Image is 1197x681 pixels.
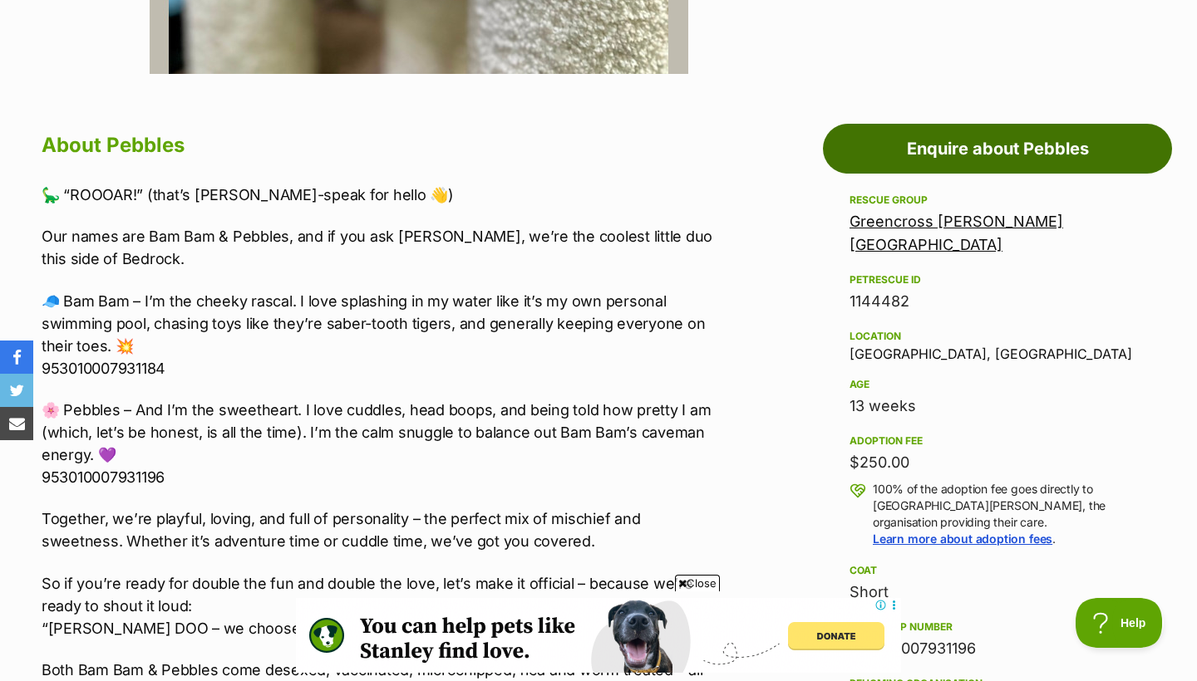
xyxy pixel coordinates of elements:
[1076,598,1164,648] iframe: Help Scout Beacon - Open
[850,451,1145,474] div: $250.00
[850,581,1145,604] div: Short
[873,532,1052,546] a: Learn more about adoption fees
[850,394,1145,418] div: 13 weeks
[42,127,713,164] h2: About Pebbles
[42,572,713,639] p: So if you’re ready for double the fun and double the love, let’s make it official – because we’re...
[675,575,720,591] span: Close
[850,564,1145,577] div: Coat
[850,326,1145,361] div: [GEOGRAPHIC_DATA], [GEOGRAPHIC_DATA]
[296,598,901,673] iframe: Advertisement
[850,273,1145,287] div: PetRescue ID
[850,194,1145,207] div: Rescue group
[850,378,1145,391] div: Age
[850,620,1145,634] div: Microchip number
[42,225,713,270] p: Our names are Bam Bam & Pebbles, and if you ask [PERSON_NAME], we’re the coolest little duo this ...
[42,184,713,206] p: 🦕 “ROOOAR!” (that’s [PERSON_NAME]-speak for hello 👋)
[42,290,713,380] p: 🧢 Bam Bam – I’m the cheeky rascal. I love splashing in my water like it’s my own personal swimmin...
[850,290,1145,313] div: 1144482
[823,124,1172,174] a: Enquire about Pebbles
[850,330,1145,343] div: Location
[873,481,1145,547] p: 100% of the adoption fee goes directly to [GEOGRAPHIC_DATA][PERSON_NAME], the organisation provid...
[850,434,1145,448] div: Adoption fee
[42,507,713,552] p: Together, we’re playful, loving, and full of personality – the perfect mix of mischief and sweetn...
[850,213,1063,253] a: Greencross [PERSON_NAME][GEOGRAPHIC_DATA]
[42,399,713,488] p: 🌸 Pebbles – And I’m the sweetheart. I love cuddles, head boops, and being told how pretty I am (w...
[850,637,1145,660] div: 953010007931196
